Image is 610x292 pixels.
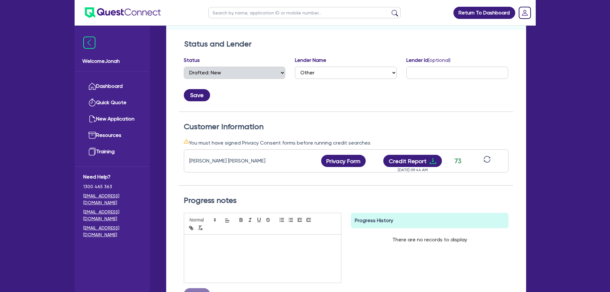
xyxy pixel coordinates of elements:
[85,7,161,18] img: quest-connect-logo-blue
[184,89,210,101] button: Save
[429,157,437,165] span: download
[83,95,141,111] a: Quick Quote
[189,157,269,165] div: [PERSON_NAME] [PERSON_NAME]
[184,196,508,205] h2: Progress notes
[184,39,508,49] h2: Status and Lender
[484,156,491,163] span: sync
[184,139,189,144] span: warning
[88,131,96,139] img: resources
[450,156,466,166] div: 73
[83,144,141,160] a: Training
[88,115,96,123] img: new-application
[351,213,508,228] div: Progress History
[208,7,401,18] input: Search by name, application ID or mobile number...
[83,173,141,181] span: Need Help?
[83,209,141,222] a: [EMAIL_ADDRESS][DOMAIN_NAME]
[453,7,515,19] a: Return To Dashboard
[482,155,492,167] button: sync
[321,155,366,167] button: Privacy Form
[88,99,96,106] img: quick-quote
[184,56,200,64] label: Status
[184,122,508,131] h2: Customer Information
[385,228,475,251] div: There are no records to display
[184,139,508,147] div: You must have signed Privacy Consent forms before running credit searches
[83,193,141,206] a: [EMAIL_ADDRESS][DOMAIN_NAME]
[83,78,141,95] a: Dashboard
[295,56,326,64] label: Lender Name
[406,56,451,64] label: Lender Id
[83,37,95,49] img: icon-menu-close
[88,148,96,155] img: training
[82,57,142,65] span: Welcome Jonah
[383,155,442,167] button: Credit Reportdownload
[516,4,533,21] a: Dropdown toggle
[83,183,141,190] span: 1300 465 363
[83,127,141,144] a: Resources
[83,111,141,127] a: New Application
[83,225,141,238] a: [EMAIL_ADDRESS][DOMAIN_NAME]
[428,57,451,63] span: (optional)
